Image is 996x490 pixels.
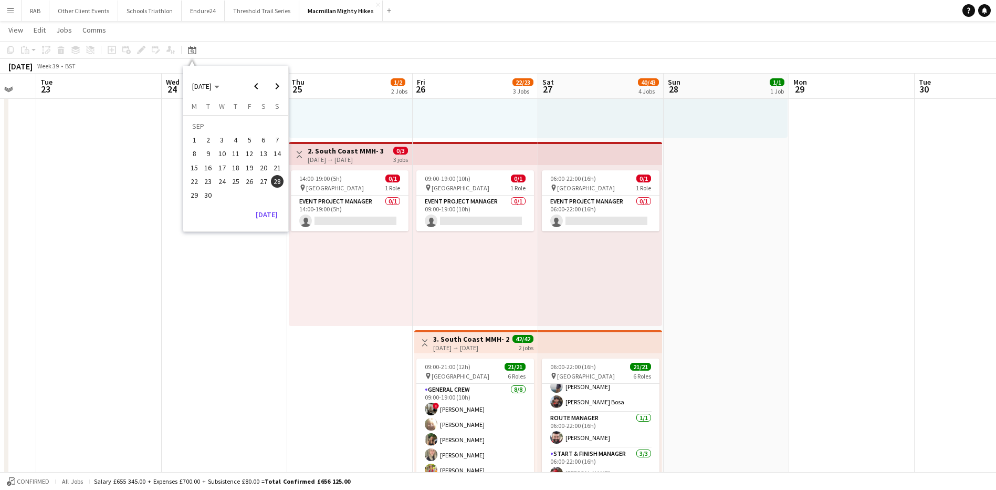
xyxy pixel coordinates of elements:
div: 14:00-19:00 (5h)0/1 [GEOGRAPHIC_DATA]1 RoleEvent Project Manager0/114:00-19:00 (5h) [291,170,408,231]
span: Wed [166,77,180,87]
span: 3 [216,134,228,146]
button: 12-09-2025 [243,147,256,160]
button: 23-09-2025 [201,175,215,188]
span: 27 [541,83,554,95]
span: 26 [415,83,425,95]
button: Next month [267,76,288,97]
span: 12 [243,148,256,160]
span: Fri [417,77,425,87]
button: 02-09-2025 [201,133,215,147]
button: 10-09-2025 [215,147,229,160]
div: 1 Job [770,87,784,95]
span: S [261,101,266,111]
span: 11 [229,148,242,160]
button: 09-09-2025 [201,147,215,160]
span: 22 [188,175,201,188]
div: Salary £655 345.00 + Expenses £700.00 + Subsistence £80.00 = [94,477,350,485]
button: Other Client Events [49,1,118,21]
span: 29 [792,83,807,95]
h3: 3. South Coast MMH- 2 day role [433,334,511,344]
div: BST [65,62,76,70]
span: 15 [188,161,201,174]
div: 3 Jobs [513,87,533,95]
div: 2 jobs [519,343,533,352]
button: 13-09-2025 [256,147,270,160]
span: Sat [542,77,554,87]
span: 20 [257,161,270,174]
button: 04-09-2025 [229,133,243,147]
button: Previous month [246,76,267,97]
span: 23 [202,175,215,188]
span: 14 [271,148,284,160]
span: 0/3 [393,147,408,155]
span: Mon [793,77,807,87]
button: 08-09-2025 [187,147,201,160]
button: Threshold Trail Series [225,1,299,21]
span: 06:00-22:00 (16h) [550,175,596,182]
app-card-role: Event Project Manager0/106:00-22:00 (16h) [542,196,659,231]
button: 26-09-2025 [243,175,256,188]
button: 25-09-2025 [229,175,243,188]
span: 24 [216,175,228,188]
span: 40/43 [638,78,659,86]
span: M [192,101,197,111]
div: [DATE] [8,61,33,72]
a: Comms [78,23,110,37]
button: Choose month and year [188,77,224,96]
button: 18-09-2025 [229,161,243,175]
span: ! [433,403,439,409]
a: View [4,23,27,37]
div: [DATE] → [DATE] [433,344,511,352]
span: 09:00-21:00 (12h) [425,363,470,371]
span: Edit [34,25,46,35]
div: 4 Jobs [638,87,658,95]
span: 19 [243,161,256,174]
button: 21-09-2025 [270,161,284,175]
span: 0/1 [636,175,651,182]
app-card-role: Event Project Manager0/109:00-19:00 (10h) [416,196,534,231]
span: 14:00-19:00 (5h) [299,175,342,182]
button: 20-09-2025 [256,161,270,175]
span: 1 Role [636,184,651,192]
app-job-card: 06:00-22:00 (16h)0/1 [GEOGRAPHIC_DATA]1 RoleEvent Project Manager0/106:00-22:00 (16h) [542,170,659,231]
app-job-card: 09:00-19:00 (10h)0/1 [GEOGRAPHIC_DATA]1 RoleEvent Project Manager0/109:00-19:00 (10h) [416,170,534,231]
span: 09:00-19:00 (10h) [425,175,470,182]
span: 10 [216,148,228,160]
div: 3 jobs [393,155,408,164]
button: 03-09-2025 [215,133,229,147]
span: 1/2 [391,78,405,86]
span: 30 [917,83,931,95]
span: [GEOGRAPHIC_DATA] [557,184,615,192]
span: 8 [188,148,201,160]
button: 01-09-2025 [187,133,201,147]
span: 17 [216,161,228,174]
a: Jobs [52,23,76,37]
button: 11-09-2025 [229,147,243,160]
button: 05-09-2025 [243,133,256,147]
button: Schools Triathlon [118,1,182,21]
a: Edit [29,23,50,37]
span: 0/1 [511,175,526,182]
span: W [219,101,225,111]
span: 1 [188,134,201,146]
span: Jobs [56,25,72,35]
button: [DATE] [251,206,282,223]
span: 7 [271,134,284,146]
span: Tue [40,77,53,87]
span: 42/42 [512,335,533,343]
span: All jobs [60,477,85,485]
span: 21/21 [630,363,651,371]
span: 6 Roles [508,372,526,380]
span: 2 [202,134,215,146]
button: 16-09-2025 [201,161,215,175]
button: 27-09-2025 [256,175,270,188]
span: 25 [290,83,305,95]
app-card-role: Route Manager1/106:00-22:00 (16h)[PERSON_NAME] [542,412,659,448]
span: Total Confirmed £656 125.00 [265,477,350,485]
span: 28 [666,83,680,95]
span: 1 Role [510,184,526,192]
button: 30-09-2025 [201,188,215,202]
span: [GEOGRAPHIC_DATA] [557,372,615,380]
